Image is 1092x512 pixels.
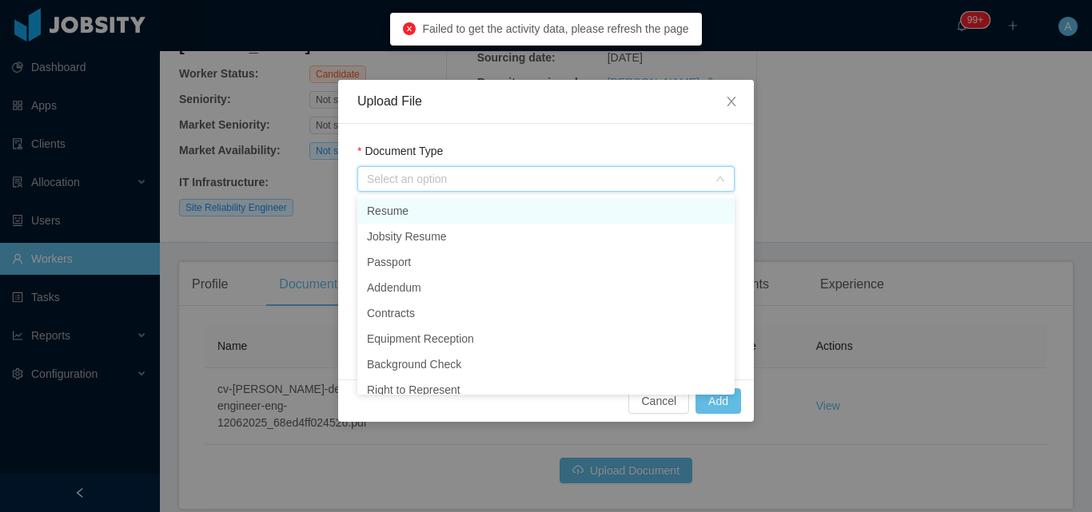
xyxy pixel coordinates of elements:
[357,300,735,326] li: Contracts
[357,198,735,224] li: Resume
[357,275,735,300] li: Addendum
[628,388,689,414] button: Cancel
[695,388,741,414] button: Add
[357,377,735,403] li: Right to Represent
[403,22,416,35] i: icon: close-circle
[357,326,735,351] li: Equipment Reception
[715,174,725,185] i: icon: down
[357,145,443,157] label: Document Type
[725,95,738,108] i: icon: close
[357,249,735,275] li: Passport
[357,351,735,377] li: Background Check
[357,224,735,249] li: Jobsity Resume
[357,93,735,110] div: Upload File
[367,171,707,187] div: Select an option
[422,22,688,35] span: Failed to get the activity data, please refresh the page
[709,80,754,125] button: Close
